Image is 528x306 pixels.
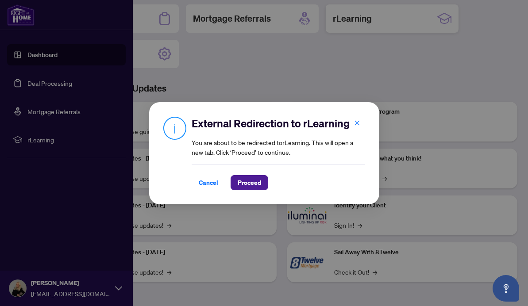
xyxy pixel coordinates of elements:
[199,176,218,190] span: Cancel
[192,175,225,190] button: Cancel
[238,176,261,190] span: Proceed
[192,116,365,190] div: You are about to be redirected to rLearning . This will open a new tab. Click ‘Proceed’ to continue.
[192,116,365,130] h2: External Redirection to rLearning
[354,119,360,126] span: close
[493,275,519,302] button: Open asap
[231,175,268,190] button: Proceed
[163,116,186,140] img: Info Icon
